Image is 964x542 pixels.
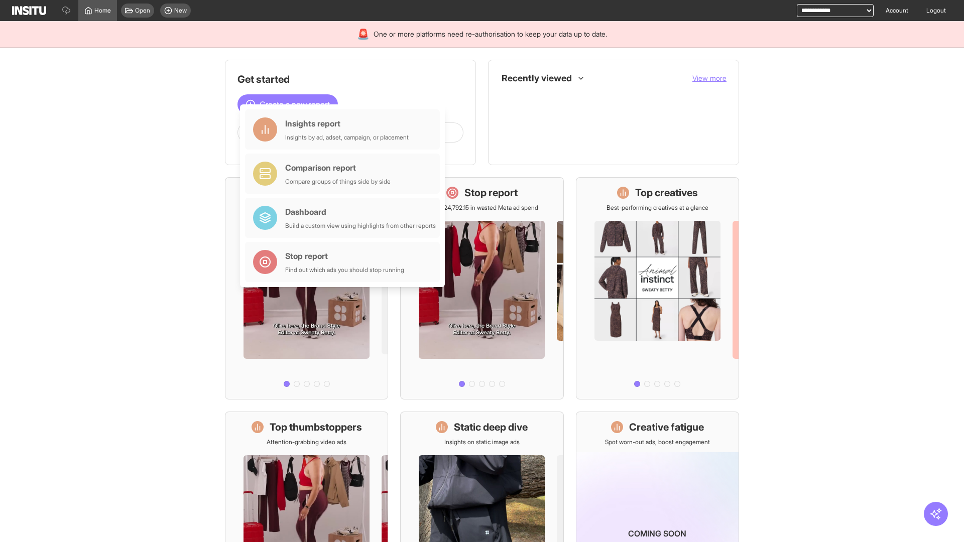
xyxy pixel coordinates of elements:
p: Insights on static image ads [444,438,520,446]
button: Create a new report [237,94,338,114]
h1: Stop report [464,186,518,200]
div: 🚨 [357,27,370,41]
button: View more [692,73,727,83]
div: Find out which ads you should stop running [285,266,404,274]
p: Best-performing creatives at a glance [607,204,708,212]
div: Insights by ad, adset, campaign, or placement [285,133,409,142]
h1: Get started [237,72,463,86]
h1: Top thumbstoppers [270,420,362,434]
div: Comparison report [285,162,391,174]
img: Logo [12,6,46,15]
div: Build a custom view using highlights from other reports [285,222,436,230]
div: Compare groups of things side by side [285,178,391,186]
div: Insights report [285,117,409,129]
a: What's live nowSee all active ads instantly [225,177,388,399]
span: Home [94,7,111,15]
div: Dashboard [285,206,436,218]
h1: Top creatives [635,186,698,200]
p: Save £24,792.15 in wasted Meta ad spend [426,204,538,212]
span: New [174,7,187,15]
div: Stop report [285,250,404,262]
span: Create a new report [260,98,330,110]
p: Attention-grabbing video ads [267,438,346,446]
a: Stop reportSave £24,792.15 in wasted Meta ad spend [400,177,563,399]
span: One or more platforms need re-authorisation to keep your data up to date. [374,29,607,39]
span: View more [692,74,727,82]
a: Top creativesBest-performing creatives at a glance [576,177,739,399]
span: Open [135,7,150,15]
h1: Static deep dive [454,420,528,434]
